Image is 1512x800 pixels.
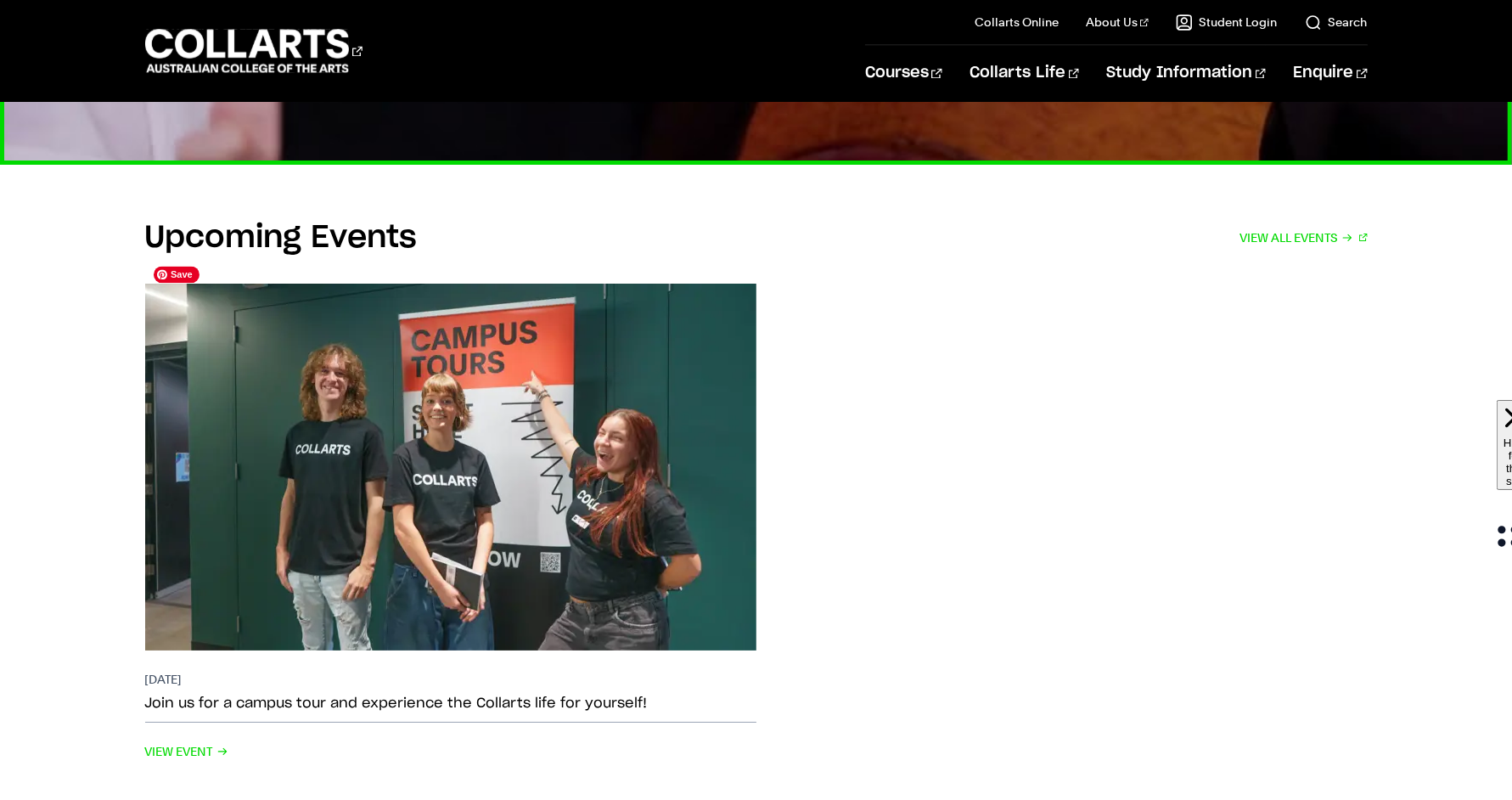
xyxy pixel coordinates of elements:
[145,219,418,256] h2: Upcoming Events
[1176,14,1278,31] a: Student Login
[154,266,200,283] span: Save
[1086,14,1149,31] a: About Us
[970,45,1079,101] a: Collarts Life
[1293,45,1367,101] a: Enquire
[865,45,942,101] a: Courses
[145,26,363,75] div: Go to homepage
[145,740,228,763] span: View Event
[1305,14,1368,31] a: Search
[145,284,756,763] a: [DATE] Join us for a campus tour and experience the Collarts life for yourself! View Event
[975,14,1059,31] a: Collarts Online
[145,695,756,712] h2: Join us for a campus tour and experience the Collarts life for yourself!
[1239,226,1368,250] a: VIEW ALL EVENTS
[145,671,756,688] p: [DATE]
[1106,45,1266,101] a: Study Information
